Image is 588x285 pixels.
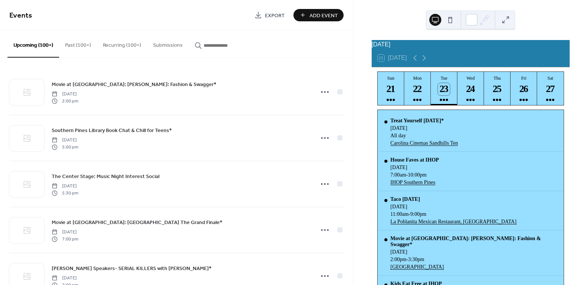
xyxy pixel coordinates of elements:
span: 10:00pm [408,172,427,178]
span: The Center Stage: Music Night Interest Social [52,173,159,181]
span: [DATE] [52,91,78,98]
span: 7:00am [390,172,406,178]
a: Carolina Cinemas Sandhills Ten [390,140,458,146]
div: 25 [491,83,503,95]
span: Events [9,8,32,23]
button: Add Event [293,9,344,21]
a: Southern Pines Library Book Chat & Chill for Teens* [52,126,172,135]
button: Mon22 [404,72,431,105]
div: Mon [406,76,429,81]
span: [DATE] [52,229,78,236]
a: The Center Stage: Music Night Interest Social [52,172,159,181]
span: - [406,172,408,178]
div: Tue [433,76,455,81]
span: - [406,257,408,263]
span: [DATE] [52,137,78,144]
span: Movie at [GEOGRAPHIC_DATA]: [GEOGRAPHIC_DATA] The Grand Finale* [52,219,222,227]
button: Submissions [147,30,189,57]
div: Fri [513,76,535,81]
span: Add Event [310,12,338,19]
div: 26 [518,83,530,95]
span: 9:00pm [410,211,426,217]
div: House Faves at IHOP [390,157,439,163]
div: [DATE] [390,204,517,210]
span: 3:30pm [408,257,424,263]
button: Sun21 [378,72,404,105]
div: All day [390,133,458,139]
a: Movie at [GEOGRAPHIC_DATA]: [GEOGRAPHIC_DATA] The Grand Finale* [52,218,222,227]
span: Movie at [GEOGRAPHIC_DATA]: [PERSON_NAME]: Fashion & Swagger* [52,81,216,89]
button: Past (100+) [59,30,97,57]
button: Sat27 [537,72,564,105]
span: 2:00 pm [52,98,78,104]
span: [DATE] [52,183,78,190]
div: [DATE] [390,125,458,131]
button: Recurring (100+) [97,30,147,57]
div: Thu [486,76,508,81]
div: 27 [544,83,557,95]
span: 11:00am [390,211,408,217]
a: [GEOGRAPHIC_DATA] [390,264,557,270]
div: [DATE] [390,249,557,255]
span: 2:00pm [390,257,406,263]
button: Upcoming (100+) [7,30,59,58]
a: La Poblanita Mexican Restaurant, [GEOGRAPHIC_DATA] [390,219,517,225]
div: 22 [411,83,424,95]
a: Export [249,9,290,21]
a: IHOP Southern Pines [390,180,439,186]
div: Sun [380,76,402,81]
span: [DATE] [52,275,78,282]
div: [DATE] [390,165,439,171]
a: [PERSON_NAME] Speakers- SERIAL KILLERS with [PERSON_NAME]* [52,264,211,273]
div: 23 [438,83,450,95]
div: 21 [385,83,397,95]
div: 24 [464,83,477,95]
div: Movie at [GEOGRAPHIC_DATA]: [PERSON_NAME]: Fashion & Swagger* [390,236,557,248]
div: Sat [539,76,561,81]
span: Southern Pines Library Book Chat & Chill for Teens* [52,127,172,135]
span: [PERSON_NAME] Speakers- SERIAL KILLERS with [PERSON_NAME]* [52,265,211,273]
span: Export [265,12,285,19]
button: Thu25 [484,72,511,105]
button: Tue23 [431,72,457,105]
span: 5:00 pm [52,144,78,150]
span: 7:00 pm [52,236,78,242]
div: Treat Yourself [DATE]* [390,118,458,124]
div: [DATE] [372,40,570,49]
button: Fri26 [511,72,537,105]
button: Wed24 [457,72,484,105]
a: Movie at [GEOGRAPHIC_DATA]: [PERSON_NAME]: Fashion & Swagger* [52,80,216,89]
span: - [409,211,411,217]
div: Taco [DATE] [390,196,517,202]
div: Wed [460,76,482,81]
span: 5:30 pm [52,190,78,196]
